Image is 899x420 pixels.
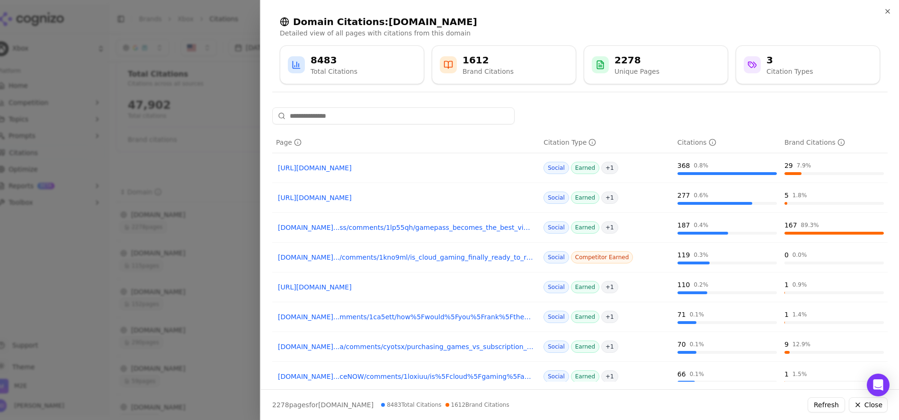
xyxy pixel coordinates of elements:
[784,161,793,170] div: 29
[792,281,807,289] div: 0.9 %
[278,342,534,351] a: [DOMAIN_NAME]...a/comments/cyotsx/purchasing_games_vs_subscription_based_games_your
[543,162,569,174] span: Social
[808,397,845,412] button: Refresh
[276,138,302,147] div: Page
[543,138,596,147] div: Citation Type
[571,192,599,204] span: Earned
[280,28,880,38] p: Detailed view of all pages with citations from this domain
[571,311,599,323] span: Earned
[784,138,845,147] div: Brand Citations
[784,191,789,200] div: 5
[694,192,709,199] div: 0.6 %
[784,369,789,379] div: 1
[318,401,374,409] span: [DOMAIN_NAME]
[280,15,880,28] h2: Domain Citations: [DOMAIN_NAME]
[272,401,289,409] span: 2278
[278,253,534,262] a: [DOMAIN_NAME].../comments/1kno9ml/is_cloud_gaming_finally_ready_to_replace_midrange
[677,161,690,170] div: 368
[677,138,716,147] div: Citations
[278,223,534,232] a: [DOMAIN_NAME]...ss/comments/1lp55qh/gamepass_becomes_the_best_video_game_service_in
[463,67,514,76] div: Brand Citations
[601,162,618,174] span: + 1
[543,281,569,293] span: Social
[677,191,690,200] div: 277
[784,340,789,349] div: 9
[571,162,599,174] span: Earned
[690,311,704,318] div: 0.1 %
[381,401,441,409] span: 8483 Total Citations
[601,341,618,353] span: + 1
[690,341,704,348] div: 0.1 %
[614,67,659,76] div: Unique Pages
[677,369,686,379] div: 66
[792,251,807,259] div: 0.0 %
[601,221,618,234] span: + 1
[677,310,686,319] div: 71
[571,251,633,263] span: Competitor Earned
[784,250,789,260] div: 0
[766,67,813,76] div: Citation Types
[601,370,618,383] span: + 1
[543,221,569,234] span: Social
[792,311,807,318] div: 1.4 %
[272,132,540,153] th: page
[601,311,618,323] span: + 1
[540,132,674,153] th: citationTypes
[543,192,569,204] span: Social
[272,400,374,410] p: page s for
[463,53,514,67] div: 1612
[677,280,690,289] div: 110
[677,340,686,349] div: 70
[784,310,789,319] div: 1
[571,281,599,293] span: Earned
[278,372,534,381] a: [DOMAIN_NAME]...ceNOW/comments/1loxiuu/is%5Fcloud%5Fgaming%5Fany%5Fgood%5Fin%5F2025
[792,192,807,199] div: 1.8 %
[601,192,618,204] span: + 1
[677,250,690,260] div: 119
[694,281,709,289] div: 0.2 %
[690,370,704,378] div: 0.1 %
[571,341,599,353] span: Earned
[792,370,807,378] div: 1.5 %
[781,132,888,153] th: brandCitationCount
[543,370,569,383] span: Social
[543,341,569,353] span: Social
[766,53,813,67] div: 3
[311,53,357,67] div: 8483
[797,162,811,169] div: 7.9 %
[278,163,534,173] a: [URL][DOMAIN_NAME]
[801,221,819,229] div: 89.3 %
[571,221,599,234] span: Earned
[614,53,659,67] div: 2278
[543,311,569,323] span: Social
[601,281,618,293] span: + 1
[278,282,534,292] a: [URL][DOMAIN_NAME]
[694,162,709,169] div: 0.8 %
[674,132,781,153] th: totalCitationCount
[278,193,534,202] a: [URL][DOMAIN_NAME]
[694,221,709,229] div: 0.4 %
[571,370,599,383] span: Earned
[792,341,810,348] div: 12.9 %
[445,401,509,409] span: 1612 Brand Citations
[677,220,690,230] div: 187
[694,251,709,259] div: 0.3 %
[543,251,569,263] span: Social
[311,67,357,76] div: Total Citations
[784,220,797,230] div: 167
[849,397,888,412] button: Close
[784,280,789,289] div: 1
[278,312,534,322] a: [DOMAIN_NAME]...mments/1ca5ett/how%5Fwould%5Fyou%5Frank%5Fthe%5Fdifference%5Fgaming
